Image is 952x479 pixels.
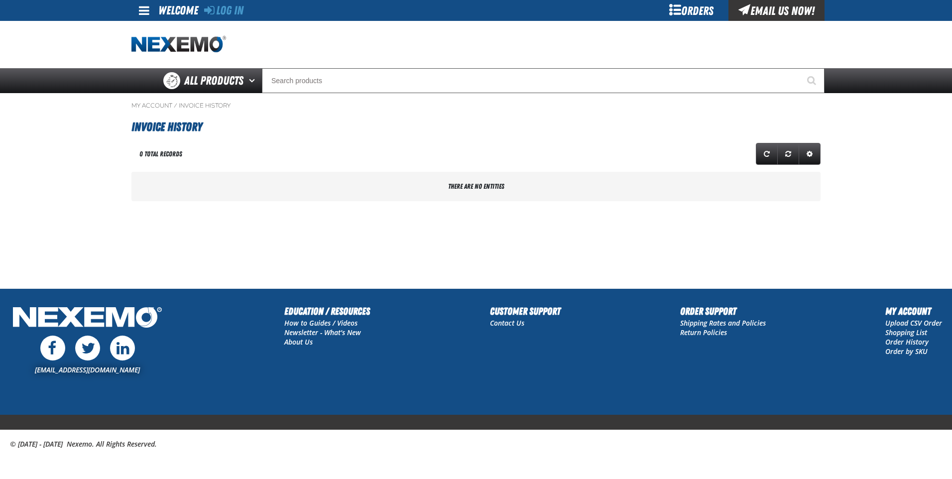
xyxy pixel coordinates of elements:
[131,120,202,134] span: Invoice History
[139,149,182,159] div: 0 total records
[131,36,226,53] img: Nexemo logo
[262,68,825,93] input: Search
[799,143,821,165] a: Expand or Collapse Grid Settings
[245,68,262,93] button: Open All Products pages
[35,365,140,374] a: [EMAIL_ADDRESS][DOMAIN_NAME]
[680,318,766,328] a: Shipping Rates and Policies
[174,102,177,110] span: /
[885,304,942,319] h2: My Account
[448,182,504,190] span: There are no entities
[131,36,226,53] a: Home
[680,328,727,337] a: Return Policies
[131,102,821,110] nav: Breadcrumbs
[885,337,929,347] a: Order History
[204,3,243,17] a: Log In
[885,318,942,328] a: Upload CSV Order
[179,102,231,110] a: Invoice History
[885,347,928,356] a: Order by SKU
[756,143,778,165] a: Refresh grid action
[184,72,243,90] span: All Products
[680,304,766,319] h2: Order Support
[490,318,524,328] a: Contact Us
[284,304,370,319] h2: Education / Resources
[777,143,799,165] a: Reset grid action
[885,328,927,337] a: Shopping List
[131,102,172,110] a: My Account
[284,337,313,347] a: About Us
[490,304,561,319] h2: Customer Support
[284,328,361,337] a: Newsletter - What's New
[800,68,825,93] button: Start Searching
[284,318,357,328] a: How to Guides / Videos
[10,304,165,333] img: Nexemo Logo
